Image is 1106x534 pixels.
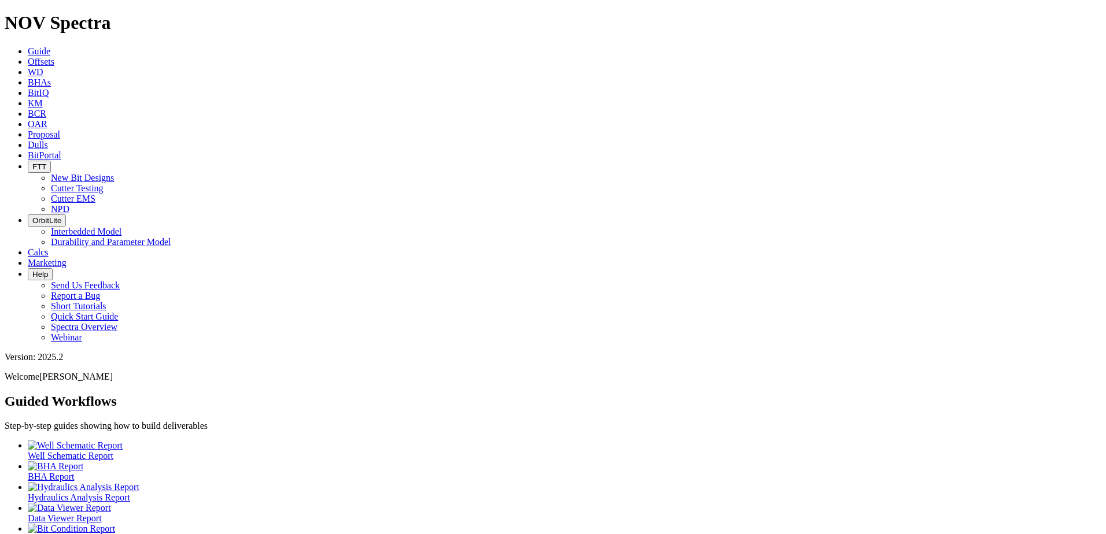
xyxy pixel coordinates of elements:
[28,492,130,502] span: Hydraulics Analysis Report
[51,311,118,321] a: Quick Start Guide
[39,372,113,381] span: [PERSON_NAME]
[5,12,1101,34] h1: NOV Spectra
[5,421,1101,431] p: Step-by-step guides showing how to build deliverables
[5,394,1101,409] h2: Guided Workflows
[28,98,43,108] a: KM
[32,270,48,279] span: Help
[28,440,123,451] img: Well Schematic Report
[28,88,49,98] a: BitIQ
[32,162,46,171] span: FTT
[28,46,50,56] a: Guide
[28,513,102,523] span: Data Viewer Report
[28,268,53,280] button: Help
[28,161,51,173] button: FTT
[51,237,171,247] a: Durability and Parameter Model
[51,204,69,214] a: NPD
[51,183,104,193] a: Cutter Testing
[51,227,121,236] a: Interbedded Model
[28,503,1101,523] a: Data Viewer Report Data Viewer Report
[28,150,61,160] a: BitPortal
[28,503,111,513] img: Data Viewer Report
[28,461,83,472] img: BHA Report
[28,247,49,257] a: Calcs
[28,129,60,139] a: Proposal
[28,258,67,268] a: Marketing
[51,322,117,332] a: Spectra Overview
[28,77,51,87] a: BHAs
[28,57,54,66] a: Offsets
[28,482,139,492] img: Hydraulics Analysis Report
[5,372,1101,382] p: Welcome
[5,352,1101,362] div: Version: 2025.2
[51,173,114,183] a: New Bit Designs
[28,119,47,129] a: OAR
[28,109,46,118] a: BCR
[51,301,106,311] a: Short Tutorials
[28,451,113,461] span: Well Schematic Report
[51,332,82,342] a: Webinar
[28,140,48,150] a: Dulls
[28,214,66,227] button: OrbitLite
[28,440,1101,461] a: Well Schematic Report Well Schematic Report
[28,524,115,534] img: Bit Condition Report
[32,216,61,225] span: OrbitLite
[28,472,74,481] span: BHA Report
[28,461,1101,481] a: BHA Report BHA Report
[51,291,100,301] a: Report a Bug
[51,280,120,290] a: Send Us Feedback
[51,194,95,203] a: Cutter EMS
[28,482,1101,502] a: Hydraulics Analysis Report Hydraulics Analysis Report
[28,67,43,77] a: WD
